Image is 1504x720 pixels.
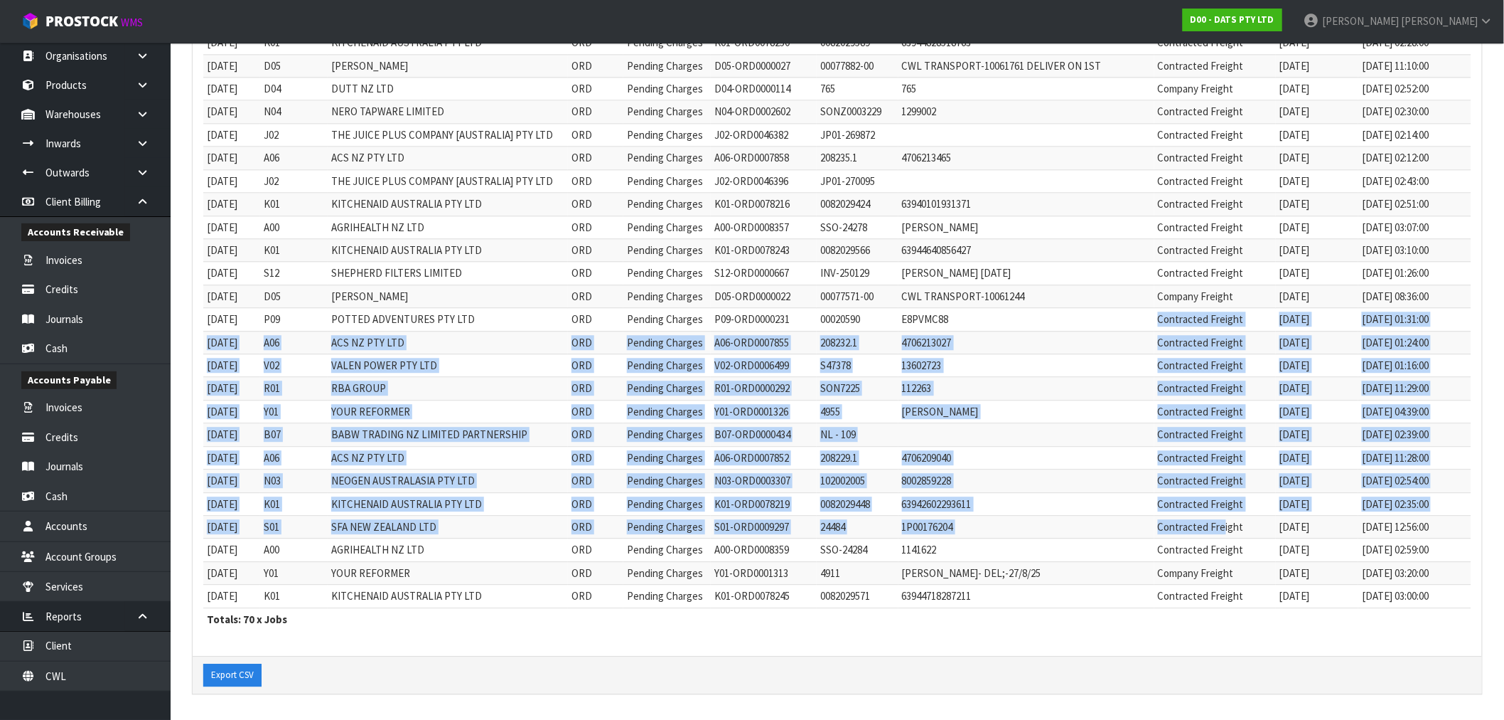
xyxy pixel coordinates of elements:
td: [DATE] [1276,331,1359,354]
td: SSO-24284 [817,539,898,561]
span: [DATE] 02:52:00 [1362,82,1429,95]
td: [PERSON_NAME]- DEL;-27/8/25 [898,561,1154,584]
td: ACS NZ PTY LTD [328,446,568,469]
td: [DATE] [1276,423,1359,446]
td: 1P00176204 [898,516,1154,539]
td: Y01-ORD0001326 [711,400,817,423]
td: 208232.1 [817,331,898,354]
td: K01-ORD0078243 [711,238,817,261]
span: [DATE] 11:29:00 [1362,381,1429,395]
td: 1141622 [898,539,1154,561]
span: Pending Charges [627,543,703,556]
span: [DATE] 03:20:00 [1362,566,1429,580]
td: A06-ORD0007855 [711,331,817,354]
td: Contracted Freight [1154,400,1276,423]
td: J02 [260,169,328,192]
td: 63940101931371 [898,193,1154,216]
img: cube-alt.png [21,12,39,30]
td: [DATE] [1276,285,1359,307]
td: [DATE] [203,308,260,331]
td: [DATE] [203,285,260,307]
td: A00-ORD0008359 [711,539,817,561]
td: A06 [260,331,328,354]
span: Pending Charges [627,266,703,280]
td: [DATE] [203,54,260,77]
td: SHEPHERD FILTERS LIMITED [328,262,568,285]
span: [DATE] 02:39:00 [1362,428,1429,441]
td: R01 [260,377,328,400]
span: [DATE] 02:59:00 [1362,543,1429,556]
span: [DATE] 01:16:00 [1362,359,1429,372]
td: KITCHENAID AUSTRALIA PTY LTD [328,492,568,515]
td: AGRIHEALTH NZ LTD [328,539,568,561]
span: [DATE] 11:28:00 [1362,451,1429,465]
td: Contracted Freight [1154,585,1276,608]
span: [DATE] 08:36:00 [1362,290,1429,303]
td: Contracted Freight [1154,516,1276,539]
td: NEOGEN AUSTRALASIA PTY LTD [328,470,568,492]
td: NL - 109 [817,423,898,446]
td: SONZ0003229 [817,100,898,123]
td: Contracted Freight [1154,354,1276,377]
td: 0082029566 [817,238,898,261]
td: N03-ORD0003307 [711,470,817,492]
span: Pending Charges [627,174,703,188]
td: ORD [568,78,623,100]
td: Y01 [260,400,328,423]
td: 24484 [817,516,898,539]
td: [DATE] [1276,539,1359,561]
strong: D00 - DATS PTY LTD [1191,14,1274,26]
td: 4706213027 [898,331,1154,354]
td: S01 [260,516,328,539]
td: Contracted Freight [1154,492,1276,515]
td: [PERSON_NAME] [328,54,568,77]
span: [DATE] 03:07:00 [1362,221,1429,234]
td: JP01-270095 [817,169,898,192]
td: THE JUICE PLUS COMPANY [AUSTRALIA] PTY LTD [328,169,568,192]
span: Pending Charges [627,128,703,142]
span: Pending Charges [627,451,703,465]
span: Pending Charges [627,336,703,349]
td: J02-ORD0046382 [711,123,817,146]
td: SFA NEW ZEALAND LTD [328,516,568,539]
td: [DATE] [1276,492,1359,515]
td: [DATE] [203,216,260,238]
td: 208235.1 [817,147,898,169]
td: Company Freight [1154,78,1276,100]
td: [DATE] [203,193,260,216]
td: Contracted Freight [1154,238,1276,261]
td: ORD [568,262,623,285]
span: Pending Charges [627,428,703,441]
td: K01 [260,585,328,608]
td: 0082029424 [817,193,898,216]
td: ORD [568,100,623,123]
td: [PERSON_NAME] [898,216,1154,238]
td: Contracted Freight [1154,308,1276,331]
td: B07 [260,423,328,446]
td: [DATE] [203,354,260,377]
td: [DATE] [1276,308,1359,331]
td: [DATE] [1276,354,1359,377]
td: ORD [568,285,623,307]
td: SSO-24278 [817,216,898,238]
td: [DATE] [1276,147,1359,169]
td: ORD [568,446,623,469]
td: [DATE] [203,331,260,354]
td: SON7225 [817,377,898,400]
td: [DATE] [1276,123,1359,146]
span: Pending Charges [627,151,703,164]
td: S12-ORD0000667 [711,262,817,285]
td: [DATE] [1276,400,1359,423]
td: ORD [568,54,623,77]
td: [DATE] [203,262,260,285]
td: [DATE] [203,585,260,608]
td: 1299002 [898,100,1154,123]
td: S01-ORD0009297 [711,516,817,539]
a: D00 - DATS PTY LTD [1183,9,1282,31]
td: [DATE] [203,423,260,446]
td: Contracted Freight [1154,100,1276,123]
td: Y01 [260,561,328,584]
span: [DATE] 01:31:00 [1362,312,1429,326]
td: Contracted Freight [1154,539,1276,561]
td: Y01-ORD0001313 [711,561,817,584]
